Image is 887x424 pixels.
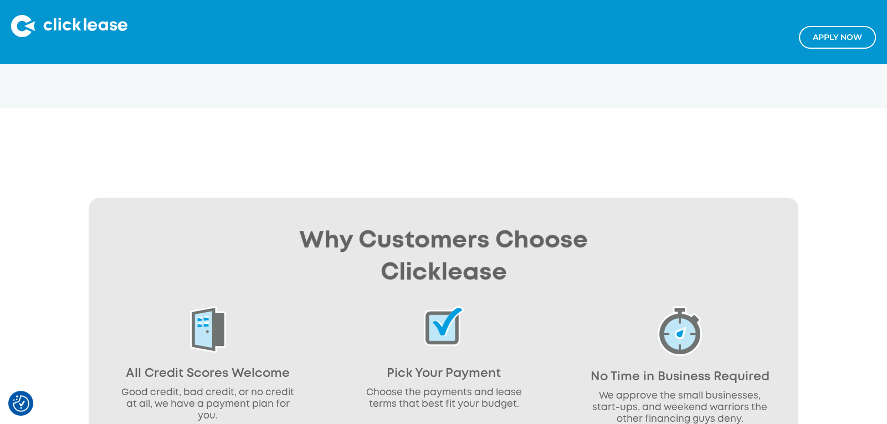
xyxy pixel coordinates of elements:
[354,366,534,381] div: Pick Your Payment
[424,306,464,346] img: Pick your payments
[13,395,29,412] img: Revisit consent button
[354,387,534,410] p: Choose the payments and lease terms that best fit your budget.
[799,26,876,49] a: Apply NOw
[189,306,225,353] img: All credit scores welcome
[118,387,298,422] p: Good credit, bad credit, or no credit at all, we have a payment plan for you.
[11,15,127,37] img: Clicklease logo
[266,225,621,289] h2: Why Customers Choose Clicklease
[13,395,29,412] button: Consent Preferences
[118,366,298,381] div: All Credit Scores Welcome
[590,369,770,385] div: No Time in Business Required
[658,306,702,356] img: No time in business required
